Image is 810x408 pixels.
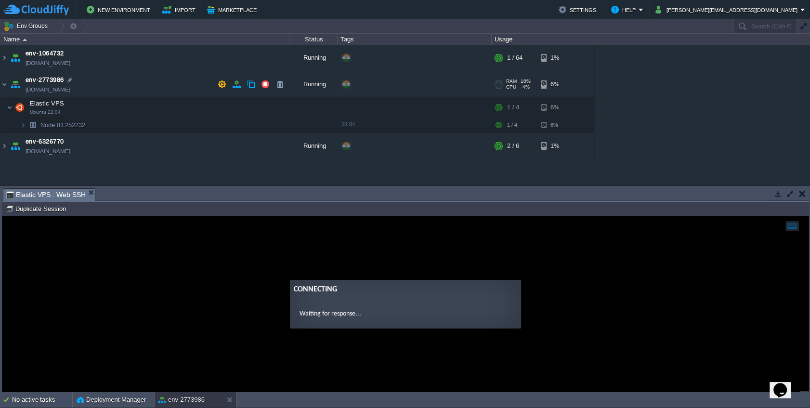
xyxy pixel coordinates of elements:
[29,100,65,107] a: Elastic VPSUbuntu 22.04
[289,71,338,97] div: Running
[1,34,289,45] div: Name
[506,79,517,84] span: RAM
[23,39,27,41] img: AMDAwAAAACH5BAEAAAAALAAAAAABAAEAAAICRAEAOw==
[289,45,338,71] div: Running
[6,204,69,213] button: Duplicate Session
[3,19,51,33] button: Env Groups
[26,85,70,94] span: [DOMAIN_NAME]
[26,58,70,68] a: [DOMAIN_NAME]
[492,34,594,45] div: Usage
[26,137,64,146] a: env-6326770
[507,133,519,159] div: 2 / 6
[9,133,22,159] img: AMDAwAAAACH5BAEAAAAALAAAAAABAAEAAAICRAEAOw==
[541,133,572,159] div: 1%
[520,84,530,90] span: 4%
[26,75,64,85] a: env-2773986
[26,118,39,132] img: AMDAwAAAACH5BAEAAAAALAAAAAABAAEAAAICRAEAOw==
[0,45,8,71] img: AMDAwAAAACH5BAEAAAAALAAAAAABAAEAAAICRAEAOw==
[289,133,338,159] div: Running
[507,98,519,117] div: 1 / 4
[655,4,800,15] button: [PERSON_NAME][EMAIL_ADDRESS][DOMAIN_NAME]
[0,133,8,159] img: AMDAwAAAACH5BAEAAAAALAAAAAABAAEAAAICRAEAOw==
[20,118,26,132] img: AMDAwAAAACH5BAEAAAAALAAAAAABAAEAAAICRAEAOw==
[29,99,65,107] span: Elastic VPS
[611,4,639,15] button: Help
[506,84,516,90] span: CPU
[507,118,517,132] div: 1 / 4
[77,395,146,405] button: Deployment Manager
[26,146,70,156] a: [DOMAIN_NAME]
[9,45,22,71] img: AMDAwAAAACH5BAEAAAAALAAAAAABAAEAAAICRAEAOw==
[87,4,153,15] button: New Environment
[30,109,61,115] span: Ubuntu 22.04
[40,121,65,129] span: Node ID:
[559,4,599,15] button: Settings
[541,98,572,117] div: 6%
[26,49,64,58] a: env-1064732
[541,71,572,97] div: 6%
[0,71,8,97] img: AMDAwAAAACH5BAEAAAAALAAAAAABAAEAAAICRAEAOw==
[3,4,69,16] img: CloudJiffy
[521,79,531,84] span: 10%
[342,121,355,127] span: 22.04
[12,392,72,408] div: No active tasks
[207,4,260,15] button: Marketplace
[770,369,800,398] iframe: chat widget
[541,118,572,132] div: 6%
[297,92,509,103] p: Waiting for response...
[541,45,572,71] div: 1%
[507,45,523,71] div: 1 / 64
[13,98,26,117] img: AMDAwAAAACH5BAEAAAAALAAAAAABAAEAAAICRAEAOw==
[39,121,87,129] a: Node ID:252232
[7,98,13,117] img: AMDAwAAAACH5BAEAAAAALAAAAAABAAEAAAICRAEAOw==
[290,34,337,45] div: Status
[158,395,205,405] button: env-2773986
[162,4,198,15] button: Import
[6,189,86,201] span: Elastic VPS : Web SSH
[39,121,87,129] span: 252232
[291,67,515,79] div: Connecting
[9,71,22,97] img: AMDAwAAAACH5BAEAAAAALAAAAAABAAEAAAICRAEAOw==
[338,34,491,45] div: Tags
